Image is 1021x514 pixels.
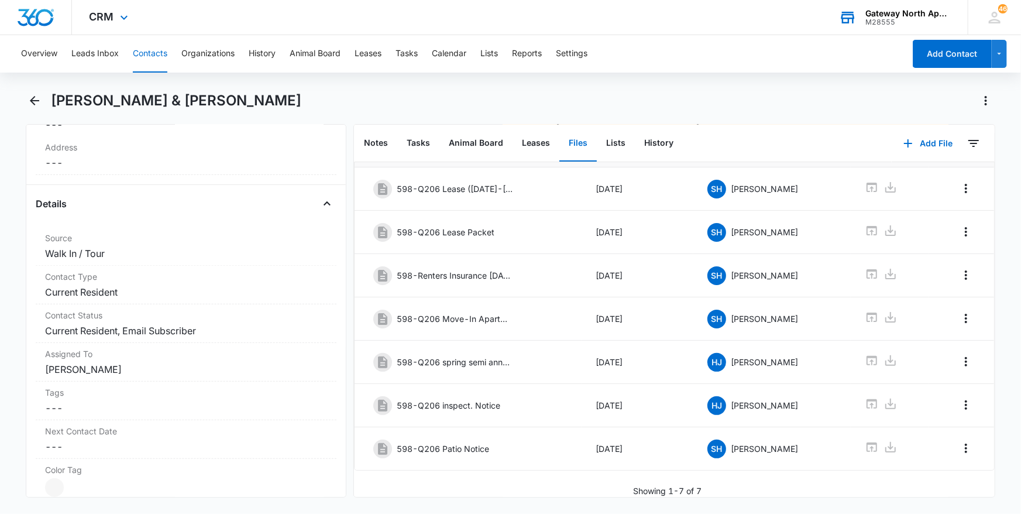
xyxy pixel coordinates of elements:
button: Animal Board [290,35,341,73]
button: Overflow Menu [957,222,975,241]
div: Contact TypeCurrent Resident [36,266,337,304]
dd: --- [45,118,328,132]
button: Overflow Menu [957,309,975,328]
p: 598-Renters Insurance [DATE]-[DATE] [397,269,514,282]
p: 598-Q206 Lease Packet [397,226,494,238]
label: Color Tag [45,464,328,476]
h1: [PERSON_NAME] & [PERSON_NAME] [51,92,301,109]
span: HJ [707,396,726,415]
span: SH [707,310,726,328]
button: Overflow Menu [957,396,975,414]
span: CRM [90,11,114,23]
dd: --- [45,401,328,415]
h4: Details [36,197,67,211]
button: Overflow Menu [957,179,975,198]
label: Next Contact Date [45,425,328,437]
button: Actions [977,91,995,110]
button: Tasks [396,35,418,73]
td: [DATE] [582,167,693,211]
td: [DATE] [582,341,693,384]
button: Organizations [181,35,235,73]
td: [DATE] [582,384,693,427]
button: Overflow Menu [957,439,975,458]
p: 598-Q206 Lease ([DATE]-[DATE]) [397,183,514,195]
button: Close [318,194,336,213]
button: Contacts [133,35,167,73]
span: SH [707,180,726,198]
p: Showing 1-7 of 7 [633,485,702,497]
dd: [PERSON_NAME] [45,362,328,376]
button: Filters [964,134,983,153]
td: [DATE] [582,427,693,471]
button: Add Contact [913,40,992,68]
button: Overview [21,35,57,73]
td: [DATE] [582,211,693,254]
div: Contact StatusCurrent Resident, Email Subscriber [36,304,337,343]
button: Calendar [432,35,466,73]
div: Next Contact Date--- [36,420,337,459]
button: Files [559,125,597,162]
div: account name [865,9,951,18]
div: Assigned To[PERSON_NAME] [36,343,337,382]
label: Tags [45,386,328,399]
p: 598-Q206 spring semi annual notice [397,356,514,368]
dd: --- [45,440,328,454]
dd: Current Resident, Email Subscriber [45,324,328,338]
p: [PERSON_NAME] [731,226,798,238]
p: 598-Q206 Patio Notice [397,443,489,455]
span: HJ [707,353,726,372]
div: SourceWalk In / Tour [36,227,337,266]
div: Color Tag [36,459,337,502]
span: SH [707,266,726,285]
button: Lists [480,35,498,73]
div: Tags--- [36,382,337,420]
span: 46 [998,4,1008,13]
button: Add File [892,129,964,157]
dd: --- [45,156,328,170]
p: [PERSON_NAME] [731,356,798,368]
label: Address [45,141,328,153]
p: [PERSON_NAME] [731,269,798,282]
button: Leases [355,35,381,73]
button: Notes [355,125,397,162]
button: Settings [556,35,587,73]
button: History [249,35,276,73]
p: 598-Q206 inspect. Notice [397,399,500,412]
button: Reports [512,35,542,73]
p: 598-Q206 Move-In Apartment Inspection Report [397,313,514,325]
label: Contact Status [45,309,328,321]
button: Lists [597,125,635,162]
button: Leases [513,125,559,162]
dd: Walk In / Tour [45,246,328,261]
div: Address--- [36,136,337,175]
div: notifications count [998,4,1008,13]
button: History [635,125,683,162]
button: Animal Board [439,125,513,162]
label: Assigned To [45,348,328,360]
span: SH [707,440,726,458]
td: [DATE] [582,254,693,297]
td: [DATE] [582,297,693,341]
button: Leads Inbox [71,35,119,73]
div: account id [865,18,951,26]
dd: Current Resident [45,285,328,299]
button: Overflow Menu [957,266,975,285]
p: [PERSON_NAME] [731,313,798,325]
button: Overflow Menu [957,352,975,371]
button: Back [26,91,44,110]
p: [PERSON_NAME] [731,443,798,455]
span: SH [707,223,726,242]
p: [PERSON_NAME] [731,183,798,195]
button: Tasks [397,125,439,162]
label: Contact Type [45,270,328,283]
p: [PERSON_NAME] [731,399,798,412]
label: Source [45,232,328,244]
